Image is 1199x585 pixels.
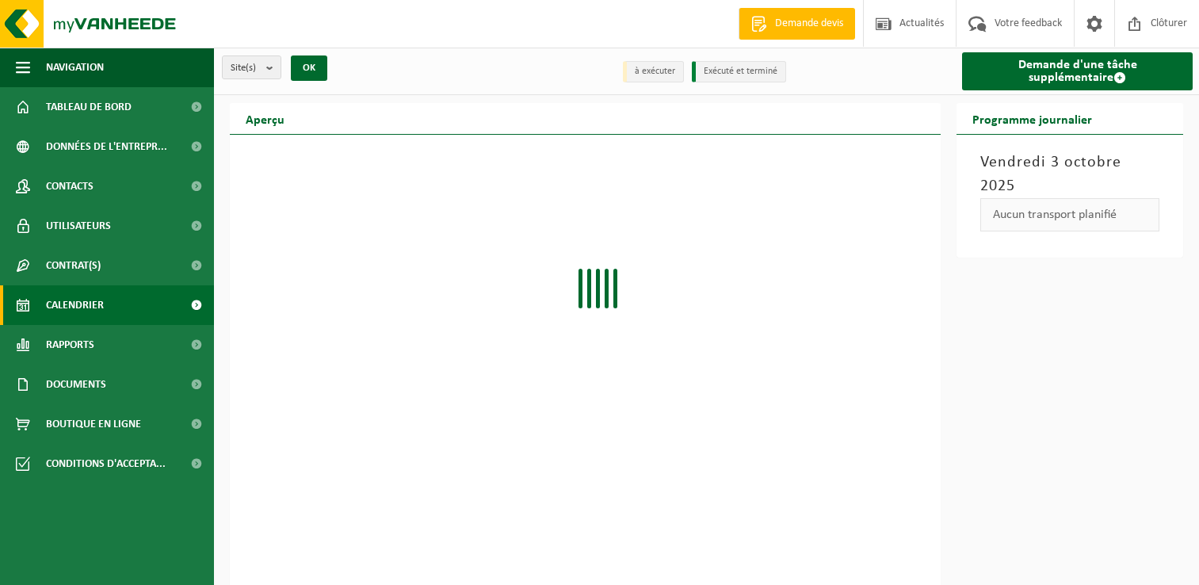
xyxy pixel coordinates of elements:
[46,127,167,166] span: Données de l'entrepr...
[46,206,111,246] span: Utilisateurs
[46,404,141,444] span: Boutique en ligne
[739,8,855,40] a: Demande devis
[222,55,281,79] button: Site(s)
[962,52,1193,90] a: Demande d'une tâche supplémentaire
[46,365,106,404] span: Documents
[980,151,1159,198] h3: Vendredi 3 octobre 2025
[231,56,260,80] span: Site(s)
[46,444,166,484] span: Conditions d'accepta...
[230,103,300,134] h2: Aperçu
[46,48,104,87] span: Navigation
[291,55,327,81] button: OK
[623,61,684,82] li: à exécuter
[771,16,847,32] span: Demande devis
[46,246,101,285] span: Contrat(s)
[692,61,786,82] li: Exécuté et terminé
[46,87,132,127] span: Tableau de bord
[46,325,94,365] span: Rapports
[980,198,1159,231] div: Aucun transport planifié
[46,285,104,325] span: Calendrier
[46,166,94,206] span: Contacts
[957,103,1108,134] h2: Programme journalier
